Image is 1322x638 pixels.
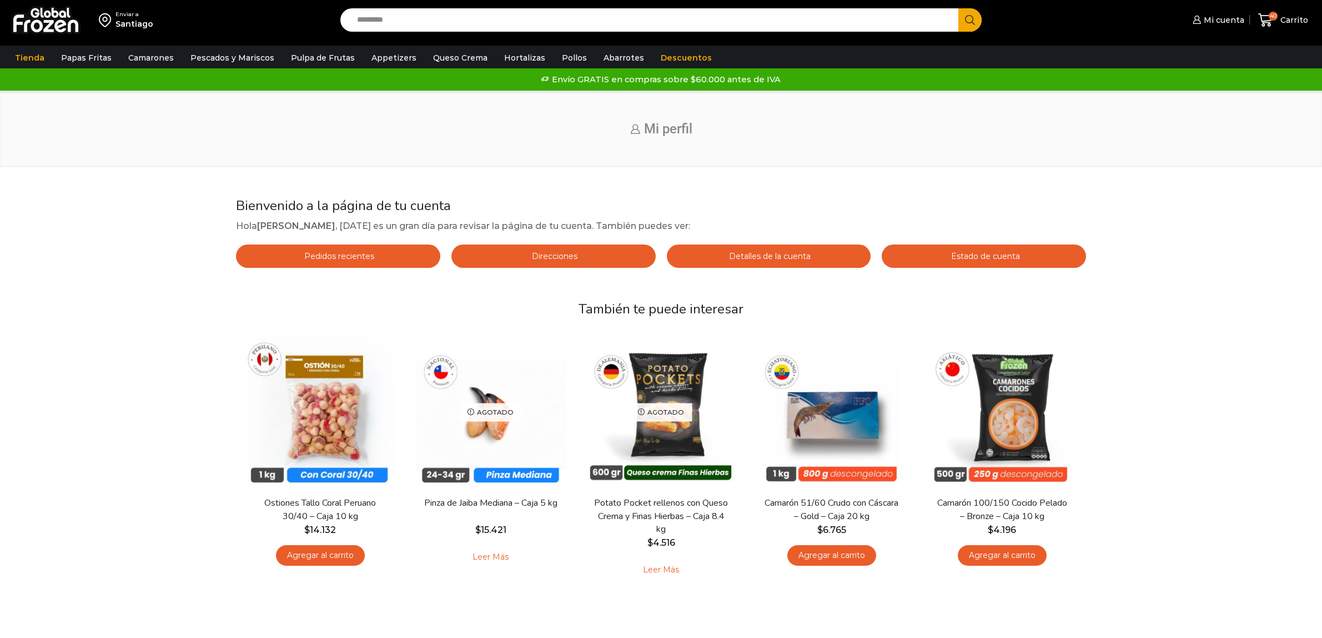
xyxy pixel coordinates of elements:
[644,121,692,137] span: Mi perfil
[475,525,481,535] span: $
[882,245,1086,268] a: Estado de cuenta
[749,331,914,572] div: 4 / 7
[408,331,573,575] div: 2 / 7
[9,47,50,68] a: Tienda
[236,245,440,268] a: Pedidos recientes
[276,545,365,566] a: Agregar al carrito: “Ostiones Tallo Coral Peruano 30/40 - Caja 10 kg”
[817,525,823,535] span: $
[236,197,451,215] span: Bienvenido a la página de tu cuenta
[787,545,876,566] a: Agregar al carrito: “Camarón 51/60 Crudo con Cáscara - Gold - Caja 20 kg”
[304,525,310,535] span: $
[988,525,993,535] span: $
[529,251,577,261] span: Direcciones
[579,300,743,318] span: También te puede interesar
[948,251,1020,261] span: Estado de cuenta
[499,47,551,68] a: Hortalizas
[185,47,280,68] a: Pescados y Mariscos
[304,525,336,535] bdi: 14.132
[460,403,521,422] p: Agotado
[451,245,656,268] a: Direcciones
[579,331,743,588] div: 3 / 7
[285,47,360,68] a: Pulpa de Frutas
[1255,7,1311,33] a: 40 Carrito
[56,47,117,68] a: Papas Fritas
[423,497,559,510] a: Pinza de Jaiba Mediana – Caja 5 kg
[1090,331,1255,572] div: 6 / 7
[236,219,1086,233] p: Hola , [DATE] es un gran día para revisar la página de tu cuenta. También puedes ver:
[556,47,592,68] a: Pollos
[626,558,696,581] a: Leé más sobre “Potato Pocket rellenos con Queso Crema y Finas Hierbas - Caja 8.4 kg”
[1201,14,1244,26] span: Mi cuenta
[257,221,335,231] strong: [PERSON_NAME]
[115,11,153,18] div: Enviar a
[817,525,846,535] bdi: 6.765
[655,47,717,68] a: Descuentos
[598,47,650,68] a: Abarrotes
[1190,9,1244,31] a: Mi cuenta
[763,497,900,522] a: Camarón 51/60 Crudo con Cáscara – Gold – Caja 20 kg
[1269,12,1278,21] span: 40
[630,403,692,422] p: Agotado
[238,331,403,572] div: 1 / 7
[252,497,389,522] a: Ostiones Tallo Coral Peruano 30/40 – Caja 10 kg
[919,331,1084,572] div: 5 / 7
[115,18,153,29] div: Santiago
[366,47,422,68] a: Appetizers
[958,545,1047,566] a: Agregar al carrito: “Camarón 100/150 Cocido Pelado - Bronze - Caja 10 kg”
[1278,14,1308,26] span: Carrito
[593,497,730,536] a: Potato Pocket rellenos con Queso Crema y Finas Hierbas – Caja 8.4 kg
[475,525,506,535] bdi: 15.421
[934,497,1070,522] a: Camarón 100/150 Cocido Pelado – Bronze – Caja 10 kg
[647,537,653,548] span: $
[455,545,526,569] a: Leé más sobre “Pinza de Jaiba Mediana - Caja 5 kg”
[99,11,115,29] img: address-field-icon.svg
[726,251,811,261] span: Detalles de la cuenta
[647,537,675,548] bdi: 4.516
[988,525,1016,535] bdi: 4.196
[428,47,493,68] a: Queso Crema
[301,251,374,261] span: Pedidos recientes
[123,47,179,68] a: Camarones
[667,245,871,268] a: Detalles de la cuenta
[958,8,982,32] button: Search button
